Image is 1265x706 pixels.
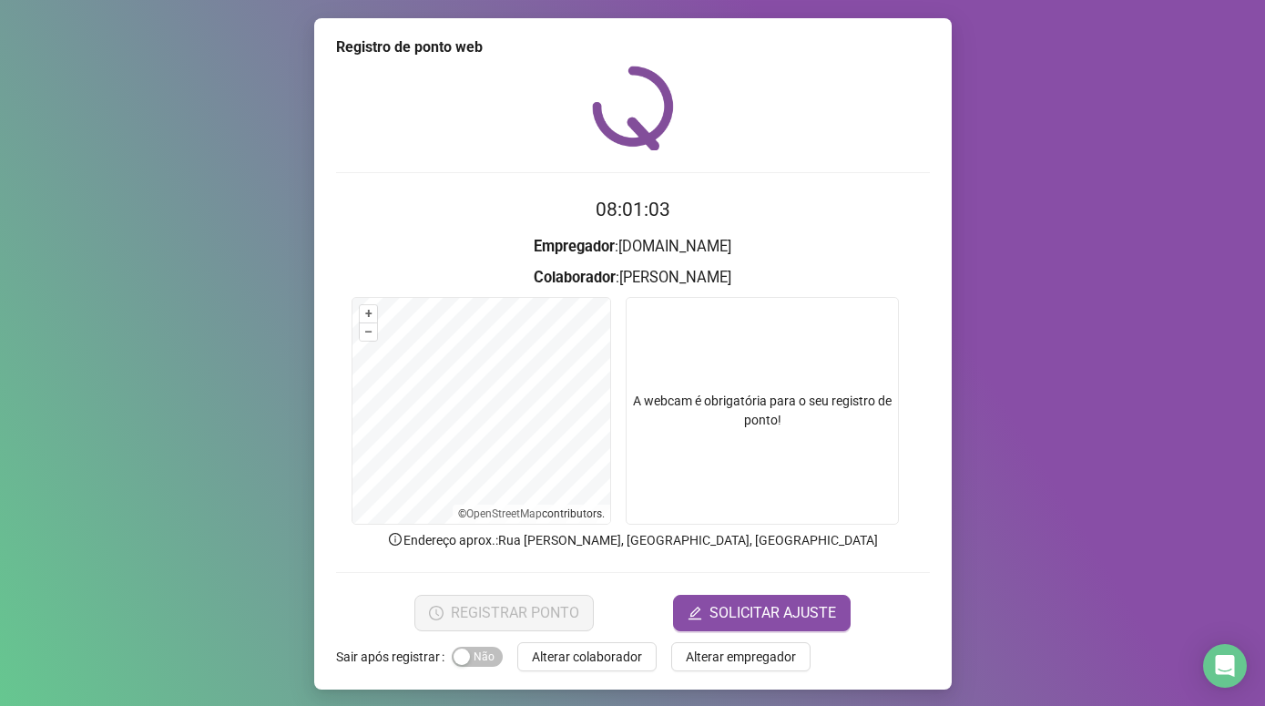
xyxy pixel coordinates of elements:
[532,647,642,667] span: Alterar colaborador
[336,642,452,671] label: Sair após registrar
[673,595,851,631] button: editSOLICITAR AJUSTE
[688,606,702,620] span: edit
[671,642,811,671] button: Alterar empregador
[592,66,674,150] img: QRPoint
[626,297,899,525] div: A webcam é obrigatória para o seu registro de ponto!
[534,269,616,286] strong: Colaborador
[534,238,615,255] strong: Empregador
[596,199,670,220] time: 08:01:03
[336,36,930,58] div: Registro de ponto web
[414,595,594,631] button: REGISTRAR PONTO
[336,235,930,259] h3: : [DOMAIN_NAME]
[686,647,796,667] span: Alterar empregador
[466,507,542,520] a: OpenStreetMap
[360,305,377,322] button: +
[1203,644,1247,688] div: Open Intercom Messenger
[336,266,930,290] h3: : [PERSON_NAME]
[336,530,930,550] p: Endereço aprox. : Rua [PERSON_NAME], [GEOGRAPHIC_DATA], [GEOGRAPHIC_DATA]
[517,642,657,671] button: Alterar colaborador
[387,531,403,547] span: info-circle
[458,507,605,520] li: © contributors.
[360,323,377,341] button: –
[709,602,836,624] span: SOLICITAR AJUSTE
